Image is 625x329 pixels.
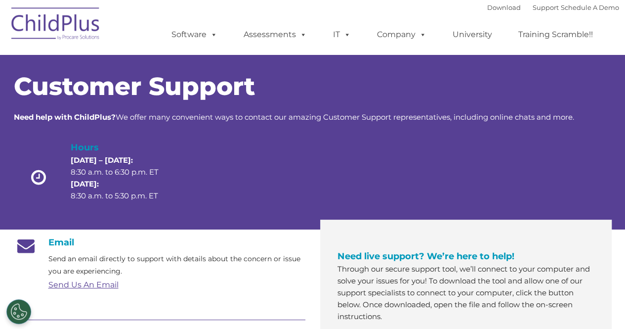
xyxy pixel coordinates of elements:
[14,71,255,101] span: Customer Support
[367,25,436,45] a: Company
[337,251,514,262] span: Need live support? We’re here to help!
[6,0,105,50] img: ChildPlus by Procare Solutions
[337,263,594,323] p: Through our secure support tool, we’ll connect to your computer and solve your issues for you! To...
[71,141,175,154] h4: Hours
[14,112,574,122] span: We offer many convenient ways to contact our amazing Customer Support representatives, including ...
[487,3,521,11] a: Download
[561,3,619,11] a: Schedule A Demo
[71,154,175,202] p: 8:30 a.m. to 6:30 p.m. ET 8:30 a.m. to 5:30 p.m. ET
[48,253,305,278] p: Send an email directly to support with details about the concern or issue you are experiencing.
[48,280,119,289] a: Send Us An Email
[14,237,305,248] h4: Email
[6,299,31,324] button: Cookies Settings
[443,25,502,45] a: University
[234,25,317,45] a: Assessments
[487,3,619,11] font: |
[162,25,227,45] a: Software
[14,112,116,122] strong: Need help with ChildPlus?
[323,25,361,45] a: IT
[71,179,99,188] strong: [DATE]:
[508,25,603,45] a: Training Scramble!!
[71,155,133,165] strong: [DATE] – [DATE]:
[533,3,559,11] a: Support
